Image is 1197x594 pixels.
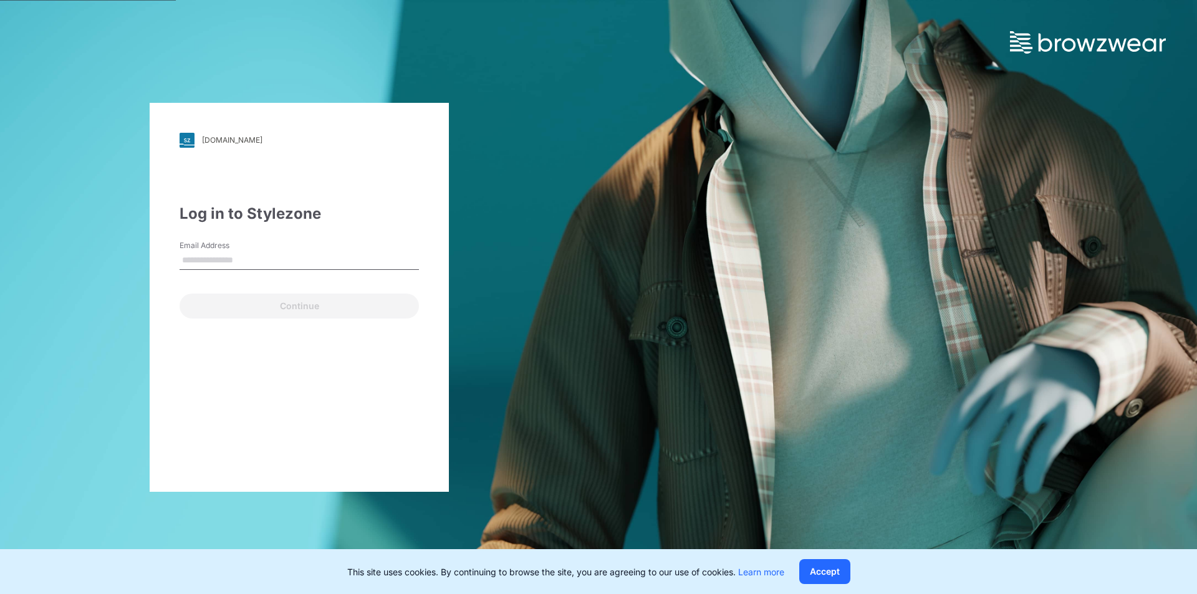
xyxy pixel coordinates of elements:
a: Learn more [738,567,784,577]
img: browzwear-logo.73288ffb.svg [1010,31,1166,54]
a: [DOMAIN_NAME] [180,133,419,148]
div: Log in to Stylezone [180,203,419,225]
p: This site uses cookies. By continuing to browse the site, you are agreeing to our use of cookies. [347,565,784,578]
div: [DOMAIN_NAME] [202,135,262,145]
button: Accept [799,559,850,584]
label: Email Address [180,240,267,251]
img: svg+xml;base64,PHN2ZyB3aWR0aD0iMjgiIGhlaWdodD0iMjgiIHZpZXdCb3g9IjAgMCAyOCAyOCIgZmlsbD0ibm9uZSIgeG... [180,133,195,148]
